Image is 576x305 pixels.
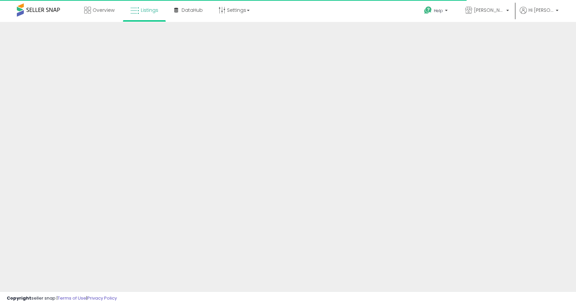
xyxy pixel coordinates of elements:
[474,7,504,13] span: [PERSON_NAME]
[424,6,432,15] i: Get Help
[7,295,117,302] div: seller snap | |
[7,295,31,301] strong: Copyright
[520,7,558,22] a: Hi [PERSON_NAME]
[93,7,115,13] span: Overview
[141,7,158,13] span: Listings
[58,295,86,301] a: Terms of Use
[182,7,203,13] span: DataHub
[529,7,554,13] span: Hi [PERSON_NAME]
[87,295,117,301] a: Privacy Policy
[419,1,454,22] a: Help
[434,8,443,13] span: Help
